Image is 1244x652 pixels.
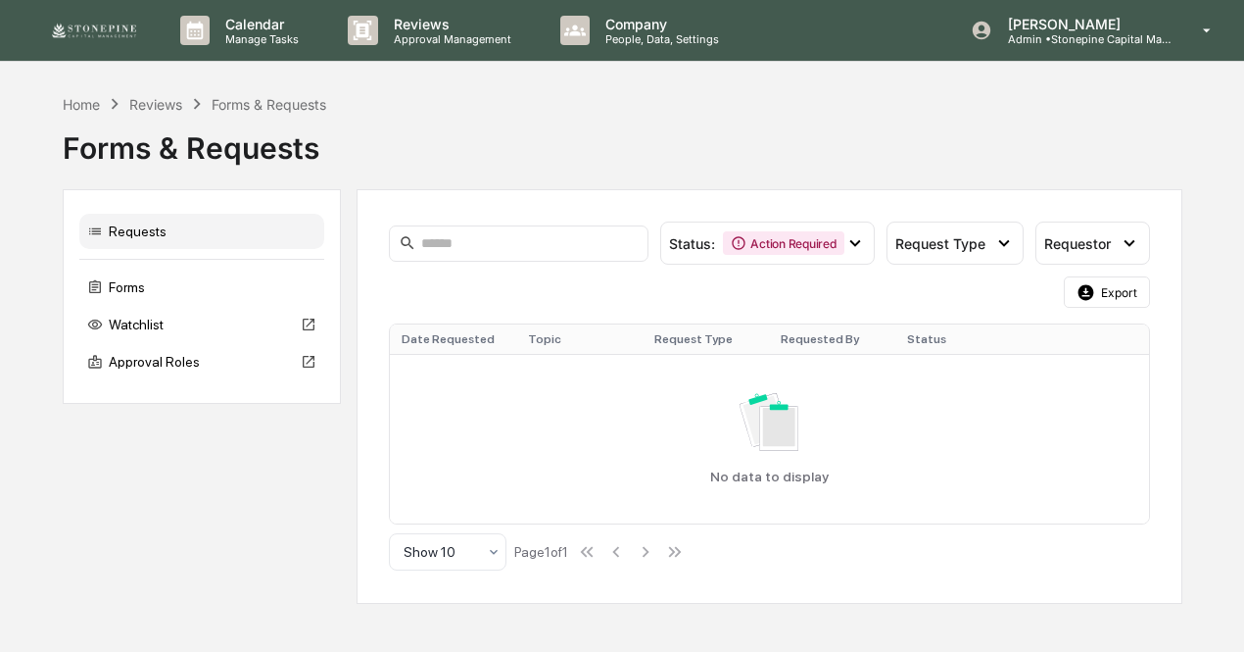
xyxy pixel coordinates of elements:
[1044,235,1111,252] span: Requestor
[895,325,1022,354] th: Status
[390,325,516,354] th: Date Requested
[590,32,729,46] p: People, Data, Settings
[710,469,829,484] p: No data to display
[669,235,715,252] span: Status :
[212,96,326,113] div: Forms & Requests
[992,16,1174,32] p: [PERSON_NAME]
[79,214,324,249] div: Requests
[378,16,521,32] p: Reviews
[590,16,729,32] p: Company
[47,21,141,40] img: logo
[895,235,985,252] span: Request Type
[79,307,324,342] div: Watchlist
[79,270,324,305] div: Forms
[63,96,100,113] div: Home
[1064,276,1150,308] button: Export
[516,325,643,354] th: Topic
[740,393,798,451] img: No data available
[210,16,309,32] p: Calendar
[210,32,309,46] p: Manage Tasks
[643,325,769,354] th: Request Type
[79,344,324,379] div: Approval Roles
[514,544,568,560] div: Page 1 of 1
[63,115,1182,166] div: Forms & Requests
[129,96,182,113] div: Reviews
[769,325,895,354] th: Requested By
[378,32,521,46] p: Approval Management
[992,32,1174,46] p: Admin • Stonepine Capital Management
[723,231,843,255] div: Action Required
